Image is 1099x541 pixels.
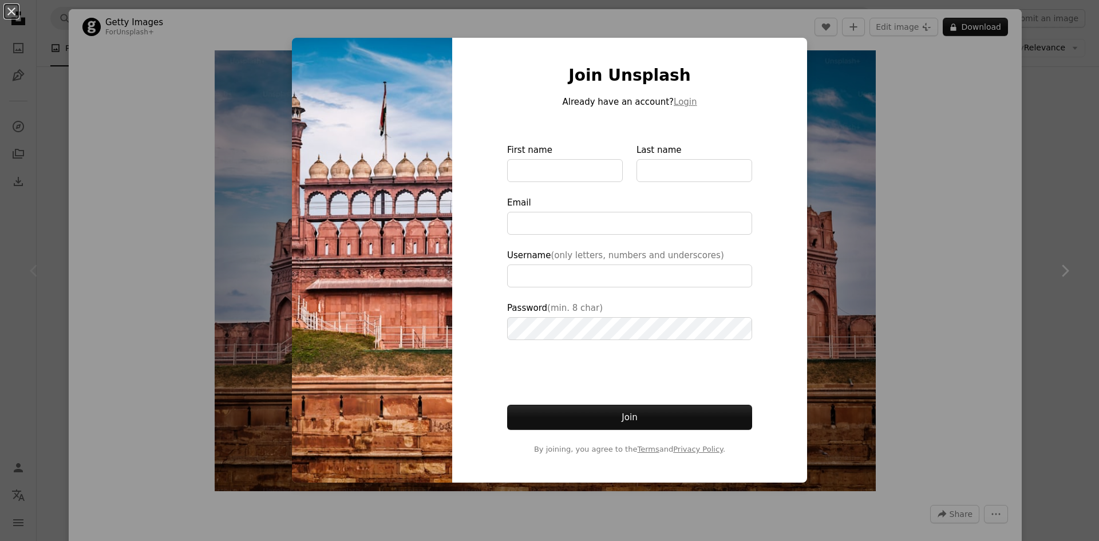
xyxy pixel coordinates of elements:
[507,248,752,287] label: Username
[637,143,752,182] label: Last name
[507,95,752,109] p: Already have an account?
[674,95,697,109] button: Login
[507,264,752,287] input: Username(only letters, numbers and underscores)
[551,250,724,260] span: (only letters, numbers and underscores)
[507,196,752,235] label: Email
[547,303,603,313] span: (min. 8 char)
[673,445,723,453] a: Privacy Policy
[507,317,752,340] input: Password(min. 8 char)
[507,65,752,86] h1: Join Unsplash
[507,444,752,455] span: By joining, you agree to the and .
[292,38,452,483] img: premium_photo-1661919589683-f11880119fb7
[507,301,752,340] label: Password
[507,159,623,182] input: First name
[637,445,659,453] a: Terms
[507,143,623,182] label: First name
[637,159,752,182] input: Last name
[507,212,752,235] input: Email
[507,405,752,430] button: Join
